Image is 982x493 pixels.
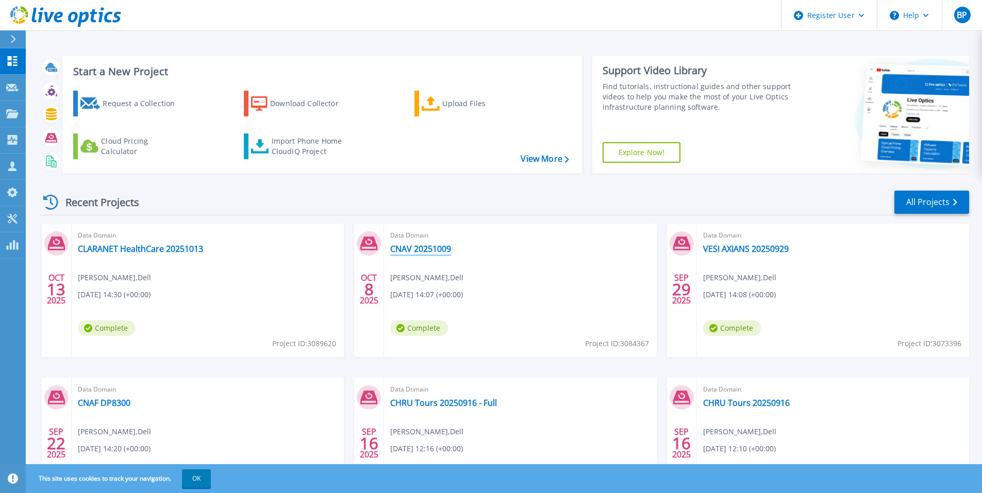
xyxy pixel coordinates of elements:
div: Request a Collection [103,93,185,114]
span: 8 [364,285,374,294]
button: OK [182,469,211,488]
span: [DATE] 12:10 (+00:00) [703,443,776,454]
span: [PERSON_NAME] , Dell [78,426,151,437]
span: This site uses cookies to track your navigation. [28,469,211,488]
div: Cloud Pricing Calculator [101,136,184,157]
a: CHRU Tours 20250916 - Full [390,398,497,408]
a: View More [521,154,569,164]
span: Data Domain [703,384,963,395]
span: [DATE] 14:08 (+00:00) [703,289,776,300]
span: [DATE] 12:16 (+00:00) [390,443,463,454]
div: Recent Projects [40,190,153,215]
span: [DATE] 14:07 (+00:00) [390,289,463,300]
span: Complete [703,320,761,336]
a: VESI AXIANS 20250929 [703,244,789,254]
span: BP [957,11,967,19]
div: SEP 2025 [672,270,691,308]
a: CNAV 20251009 [390,244,451,254]
span: Data Domain [390,230,650,241]
span: 16 [360,439,378,448]
span: [PERSON_NAME] , Dell [78,272,151,283]
div: SEP 2025 [672,424,691,462]
a: Request a Collection [73,91,188,116]
div: Import Phone Home CloudIQ Project [272,136,352,157]
span: 16 [672,439,691,448]
span: Project ID: 3084367 [585,338,649,349]
a: CLARANET HealthCare 20251013 [78,244,203,254]
a: CHRU Tours 20250916 [703,398,790,408]
span: 22 [47,439,65,448]
span: [PERSON_NAME] , Dell [703,272,776,283]
div: OCT 2025 [46,270,66,308]
span: [PERSON_NAME] , Dell [390,272,463,283]
div: SEP 2025 [46,424,66,462]
a: Explore Now! [603,142,681,163]
a: Upload Files [414,91,529,116]
span: Data Domain [703,230,963,241]
div: Support Video Library [603,64,795,77]
span: Complete [78,320,136,336]
div: Upload Files [442,93,525,114]
span: Project ID: 3089620 [272,338,336,349]
a: Cloud Pricing Calculator [73,133,188,159]
div: SEP 2025 [359,424,379,462]
span: [PERSON_NAME] , Dell [703,426,776,437]
div: OCT 2025 [359,270,379,308]
a: CNAF DP8300 [78,398,130,408]
h3: Start a New Project [73,66,569,77]
span: [DATE] 14:20 (+00:00) [78,443,151,454]
span: Project ID: 3073396 [897,338,961,349]
a: Download Collector [244,91,359,116]
span: [PERSON_NAME] , Dell [390,426,463,437]
span: Complete [390,320,448,336]
a: All Projects [894,191,969,214]
div: Find tutorials, instructional guides and other support videos to help you make the most of your L... [603,81,795,112]
span: Data Domain [78,384,338,395]
span: 29 [672,285,691,294]
span: [DATE] 14:30 (+00:00) [78,289,151,300]
div: Download Collector [270,93,353,114]
span: 13 [47,285,65,294]
span: Data Domain [78,230,338,241]
span: Data Domain [390,384,650,395]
